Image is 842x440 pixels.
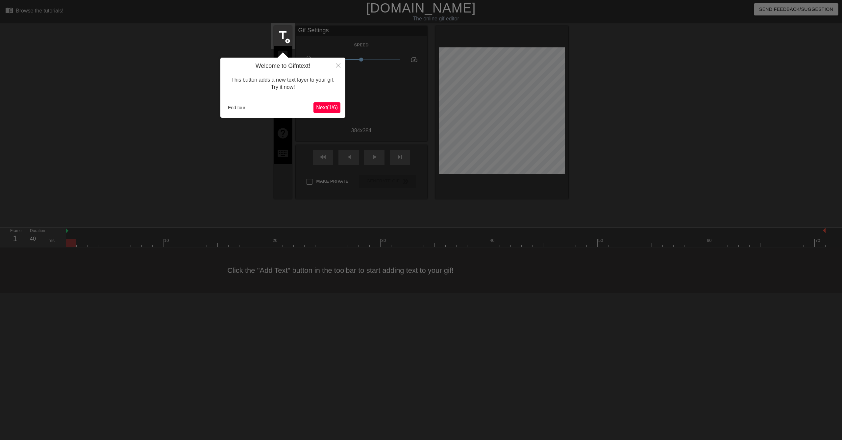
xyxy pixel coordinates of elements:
[331,58,345,73] button: Close
[225,63,340,70] h4: Welcome to Gifntext!
[316,105,338,110] span: Next ( 1 / 6 )
[225,103,248,113] button: End tour
[313,102,340,113] button: Next
[225,70,340,98] div: This button adds a new text layer to your gif. Try it now!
